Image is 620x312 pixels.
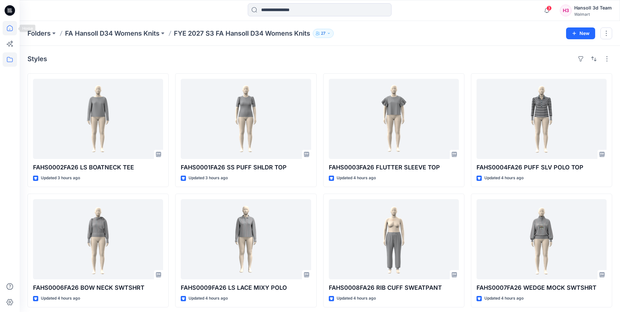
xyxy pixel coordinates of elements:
button: New [566,27,595,39]
a: FAHS0003FA26 FLUTTER SLEEVE TOP [329,79,459,159]
p: FAHS0009FA26 LS LACE MIXY POLO [181,283,311,292]
p: FAHS0004FA26 PUFF SLV POLO TOP [477,163,607,172]
p: FAHS0001FA26 SS PUFF SHLDR TOP [181,163,311,172]
p: 27 [321,30,326,37]
p: FYE 2027 S3 FA Hansoll D34 Womens Knits [174,29,310,38]
p: Updated 4 hours ago [337,295,376,302]
h4: Styles [27,55,47,63]
a: FAHS0007FA26 WEDGE MOCK SWTSHRT [477,199,607,279]
p: Updated 4 hours ago [484,295,524,302]
div: Hansoll 3d Team [574,4,612,12]
p: Updated 4 hours ago [484,175,524,182]
a: FAHS0001FA26 SS PUFF SHLDR TOP [181,79,311,159]
p: Updated 3 hours ago [41,175,80,182]
a: FAHS0009FA26 LS LACE MIXY POLO [181,199,311,279]
div: Walmart [574,12,612,17]
p: FAHS0003FA26 FLUTTER SLEEVE TOP [329,163,459,172]
p: FAHS0006FA26 BOW NECK SWTSHRT [33,283,163,292]
a: FA Hansoll D34 Womens Knits [65,29,159,38]
p: Updated 4 hours ago [337,175,376,182]
a: FAHS0002FA26 LS BOATNECK TEE [33,79,163,159]
p: Updated 4 hours ago [189,295,228,302]
div: H3 [560,5,572,16]
p: FAHS0007FA26 WEDGE MOCK SWTSHRT [477,283,607,292]
span: 3 [546,6,552,11]
button: 27 [313,29,334,38]
a: Folders [27,29,51,38]
p: Updated 3 hours ago [189,175,228,182]
a: FAHS0004FA26 PUFF SLV POLO TOP [477,79,607,159]
p: FAHS0008FA26 RIB CUFF SWEATPANT [329,283,459,292]
a: FAHS0006FA26 BOW NECK SWTSHRT [33,199,163,279]
a: FAHS0008FA26 RIB CUFF SWEATPANT [329,199,459,279]
p: Updated 4 hours ago [41,295,80,302]
p: FAHS0002FA26 LS BOATNECK TEE [33,163,163,172]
